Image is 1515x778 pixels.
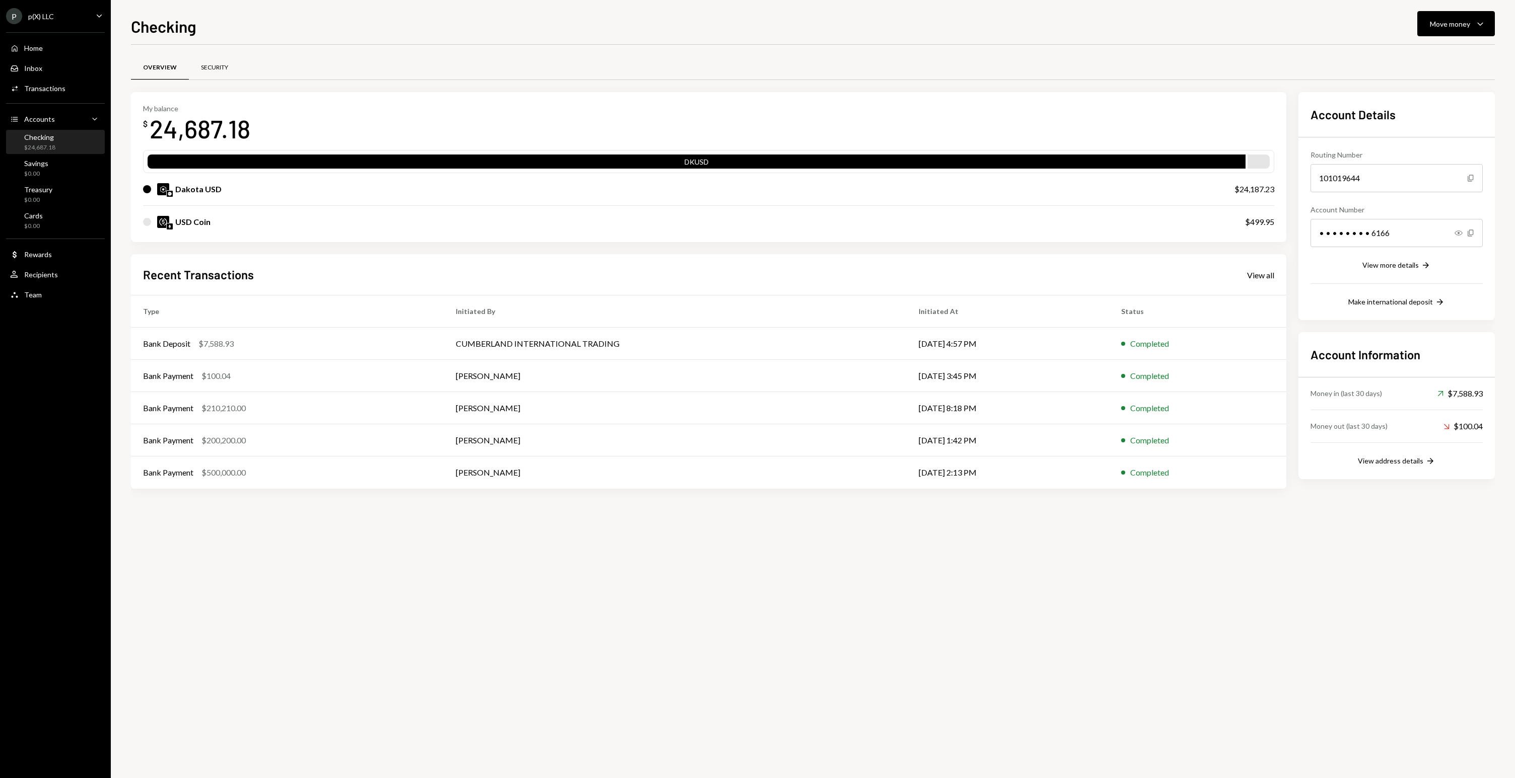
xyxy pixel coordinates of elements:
[143,63,177,72] div: Overview
[444,392,907,424] td: [PERSON_NAME]
[1362,260,1431,271] button: View more details
[1311,164,1483,192] div: 101019644
[131,55,189,81] a: Overview
[157,216,169,228] img: USDC
[167,223,173,229] img: ethereum-mainnet
[444,456,907,489] td: [PERSON_NAME]
[907,392,1109,424] td: [DATE] 8:18 PM
[444,424,907,456] td: [PERSON_NAME]
[1311,346,1483,363] h2: Account Information
[201,434,246,446] div: $200,200.00
[143,119,148,129] div: $
[198,338,234,350] div: $7,588.93
[1362,261,1419,269] div: View more details
[6,245,105,263] a: Rewards
[157,183,169,195] img: DKUSD
[1358,456,1435,467] button: View address details
[1358,456,1423,465] div: View address details
[201,466,246,479] div: $500,000.00
[6,265,105,283] a: Recipients
[24,211,43,220] div: Cards
[1130,434,1169,446] div: Completed
[1247,270,1274,280] div: View all
[131,295,444,328] th: Type
[131,16,196,36] h1: Checking
[24,170,48,178] div: $0.00
[143,266,254,283] h2: Recent Transactions
[28,12,54,21] div: p(X) LLC
[444,295,907,328] th: Initiated By
[1130,370,1169,382] div: Completed
[1247,269,1274,280] a: View all
[175,216,211,228] div: USD Coin
[1130,402,1169,414] div: Completed
[24,290,42,299] div: Team
[1311,388,1382,399] div: Money in (last 30 days)
[907,328,1109,360] td: [DATE] 4:57 PM
[6,182,105,206] a: Treasury$0.00
[24,159,48,168] div: Savings
[148,157,1246,171] div: DKUSD
[6,8,22,24] div: P
[1130,466,1169,479] div: Completed
[1109,295,1286,328] th: Status
[143,402,193,414] div: Bank Payment
[907,360,1109,392] td: [DATE] 3:45 PM
[143,466,193,479] div: Bank Payment
[6,39,105,57] a: Home
[1437,387,1483,400] div: $7,588.93
[24,64,42,72] div: Inbox
[1443,420,1483,432] div: $100.04
[6,130,105,154] a: Checking$24,687.18
[1417,11,1495,36] button: Move money
[1311,149,1483,160] div: Routing Number
[24,250,52,259] div: Rewards
[143,104,250,113] div: My balance
[1234,183,1274,195] div: $24,187.23
[6,110,105,128] a: Accounts
[6,59,105,77] a: Inbox
[1348,297,1445,308] button: Make international deposit
[6,79,105,97] a: Transactions
[167,191,173,197] img: base-mainnet
[24,44,43,52] div: Home
[175,183,222,195] div: Dakota USD
[24,143,55,152] div: $24,687.18
[143,338,190,350] div: Bank Deposit
[1130,338,1169,350] div: Completed
[1348,297,1433,306] div: Make international deposit
[24,222,43,230] div: $0.00
[150,113,250,144] div: 24,687.18
[6,208,105,232] a: Cards$0.00
[24,84,65,93] div: Transactions
[24,115,55,123] div: Accounts
[143,370,193,382] div: Bank Payment
[201,63,228,72] div: Security
[444,328,907,360] td: CUMBERLAND INTERNATIONAL TRADING
[1311,219,1483,247] div: • • • • • • • • 6166
[201,370,231,382] div: $100.04
[1245,216,1274,228] div: $499.95
[444,360,907,392] td: [PERSON_NAME]
[907,456,1109,489] td: [DATE] 2:13 PM
[24,196,52,204] div: $0.00
[1311,204,1483,215] div: Account Number
[24,270,58,279] div: Recipients
[143,434,193,446] div: Bank Payment
[189,55,240,81] a: Security
[201,402,246,414] div: $210,210.00
[6,156,105,180] a: Savings$0.00
[24,133,55,141] div: Checking
[1311,106,1483,123] h2: Account Details
[1430,19,1470,29] div: Move money
[24,185,52,194] div: Treasury
[907,424,1109,456] td: [DATE] 1:42 PM
[1311,421,1388,431] div: Money out (last 30 days)
[907,295,1109,328] th: Initiated At
[6,285,105,303] a: Team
